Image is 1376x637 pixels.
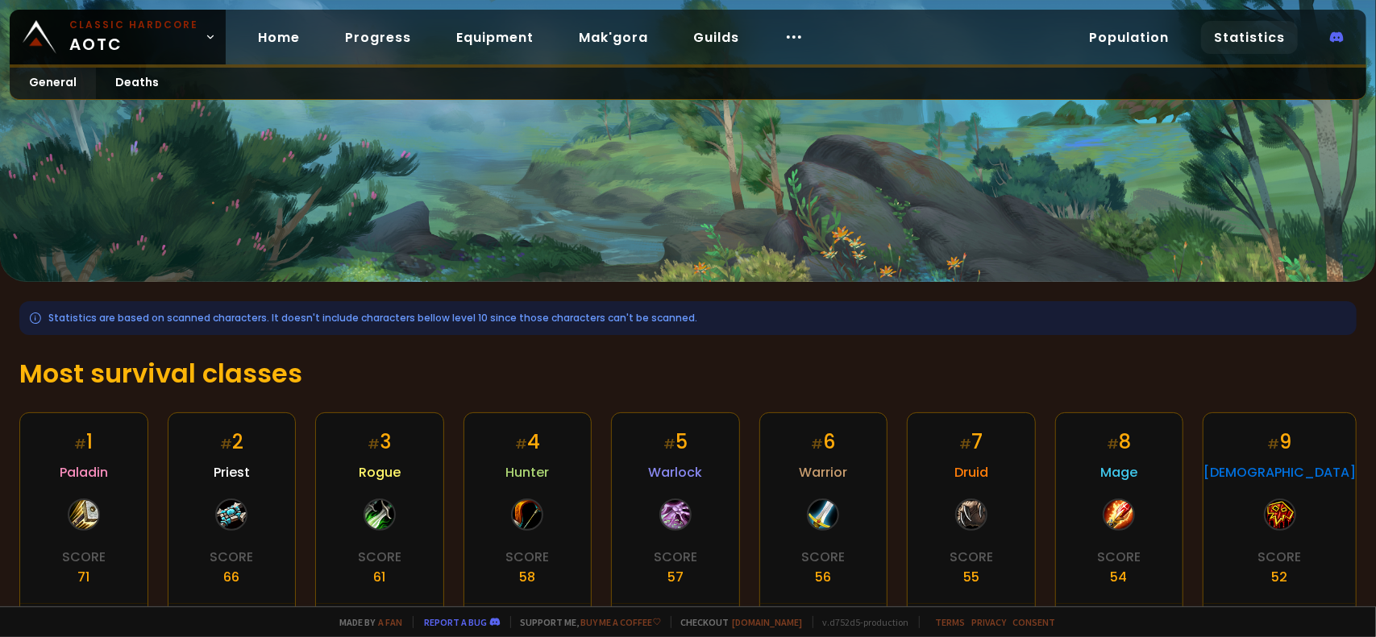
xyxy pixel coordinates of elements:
[74,428,93,456] div: 1
[1201,21,1298,54] a: Statistics
[359,462,401,482] span: Rogue
[220,428,243,456] div: 2
[1097,547,1141,567] div: Score
[74,435,86,453] small: #
[566,21,661,54] a: Mak'gora
[10,10,226,64] a: Classic HardcoreAOTC
[950,547,993,567] div: Score
[1107,435,1119,453] small: #
[1013,616,1056,628] a: Consent
[443,21,547,54] a: Equipment
[368,428,391,456] div: 3
[77,567,89,587] div: 71
[69,18,198,56] span: AOTC
[1111,567,1128,587] div: 54
[220,435,232,453] small: #
[245,21,313,54] a: Home
[330,616,403,628] span: Made by
[1107,428,1131,456] div: 8
[954,462,988,482] span: Druid
[515,435,527,453] small: #
[801,547,845,567] div: Score
[19,354,1357,393] h1: Most survival classes
[799,462,847,482] span: Warrior
[963,567,979,587] div: 55
[663,435,676,453] small: #
[936,616,966,628] a: Terms
[69,18,198,32] small: Classic Hardcore
[680,21,752,54] a: Guilds
[733,616,803,628] a: [DOMAIN_NAME]
[959,435,971,453] small: #
[581,616,661,628] a: Buy me a coffee
[648,462,702,482] span: Warlock
[1268,435,1280,453] small: #
[379,616,403,628] a: a fan
[60,462,108,482] span: Paladin
[515,428,540,456] div: 4
[223,567,239,587] div: 66
[19,301,1357,335] div: Statistics are based on scanned characters. It doesn't include characters bellow level 10 since t...
[959,428,983,456] div: 7
[667,567,684,587] div: 57
[10,68,96,99] a: General
[214,462,250,482] span: Priest
[1258,547,1302,567] div: Score
[671,616,803,628] span: Checkout
[425,616,488,628] a: Report a bug
[811,428,835,456] div: 6
[358,547,401,567] div: Score
[332,21,424,54] a: Progress
[811,435,823,453] small: #
[815,567,831,587] div: 56
[1100,462,1137,482] span: Mage
[1076,21,1182,54] a: Population
[96,68,178,99] a: Deaths
[813,616,909,628] span: v. d752d5 - production
[654,547,697,567] div: Score
[210,547,253,567] div: Score
[368,435,380,453] small: #
[519,567,535,587] div: 58
[505,462,549,482] span: Hunter
[373,567,385,587] div: 61
[1272,567,1288,587] div: 52
[663,428,688,456] div: 5
[510,616,661,628] span: Support me,
[1268,428,1292,456] div: 9
[505,547,549,567] div: Score
[1203,462,1356,482] span: [DEMOGRAPHIC_DATA]
[972,616,1007,628] a: Privacy
[62,547,106,567] div: Score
